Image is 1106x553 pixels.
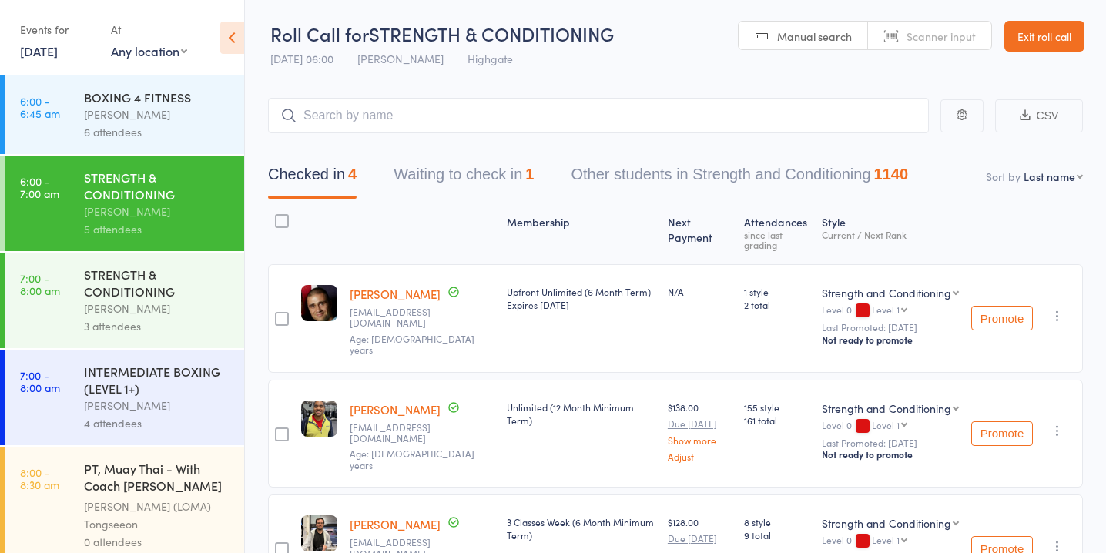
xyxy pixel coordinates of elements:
[84,317,231,335] div: 3 attendees
[350,516,441,532] a: [PERSON_NAME]
[111,42,187,59] div: Any location
[350,286,441,302] a: [PERSON_NAME]
[84,533,231,551] div: 0 attendees
[986,169,1021,184] label: Sort by
[84,414,231,432] div: 4 attendees
[822,230,959,240] div: Current / Next Rank
[907,28,976,44] span: Scanner input
[350,307,494,329] small: Tanel.akolov@gmail.com
[668,401,732,461] div: $138.00
[20,369,60,394] time: 7:00 - 8:00 am
[507,515,655,541] div: 3 Classes Week (6 Month Minimum Term)
[872,304,900,314] div: Level 1
[872,535,900,545] div: Level 1
[668,285,732,298] div: N/A
[350,332,474,356] span: Age: [DEMOGRAPHIC_DATA] years
[20,466,59,491] time: 8:00 - 8:30 am
[301,401,337,437] img: image1721257842.png
[394,158,534,199] button: Waiting to check in1
[348,166,357,183] div: 4
[468,51,513,66] span: Highgate
[5,253,244,348] a: 7:00 -8:00 amSTRENGTH & CONDITIONING[PERSON_NAME]3 attendees
[350,401,441,417] a: [PERSON_NAME]
[5,75,244,154] a: 6:00 -6:45 amBOXING 4 FITNESS[PERSON_NAME]6 attendees
[971,306,1033,330] button: Promote
[5,350,244,445] a: 7:00 -8:00 amINTERMEDIATE BOXING (LEVEL 1+)[PERSON_NAME]4 attendees
[874,166,909,183] div: 1140
[744,515,809,528] span: 8 style
[822,515,951,531] div: Strength and Conditioning
[816,206,965,257] div: Style
[84,266,231,300] div: STRENGTH & CONDITIONING
[744,401,809,414] span: 155 style
[84,203,231,220] div: [PERSON_NAME]
[822,420,959,433] div: Level 0
[822,535,959,548] div: Level 0
[84,169,231,203] div: STRENGTH & CONDITIONING
[84,397,231,414] div: [PERSON_NAME]
[20,175,59,199] time: 6:00 - 7:00 am
[84,106,231,123] div: [PERSON_NAME]
[822,285,951,300] div: Strength and Conditioning
[822,304,959,317] div: Level 0
[744,285,809,298] span: 1 style
[744,298,809,311] span: 2 total
[668,435,732,445] a: Show more
[357,51,444,66] span: [PERSON_NAME]
[20,17,96,42] div: Events for
[84,89,231,106] div: BOXING 4 FITNESS
[268,98,929,133] input: Search by name
[350,422,494,444] small: janajegathesan@gmail.com
[270,51,333,66] span: [DATE] 06:00
[84,498,231,533] div: [PERSON_NAME] (LOMA) Tongseeon
[507,298,655,311] div: Expires [DATE]
[668,451,732,461] a: Adjust
[777,28,852,44] span: Manual search
[822,401,951,416] div: Strength and Conditioning
[507,285,655,311] div: Upfront Unlimited (6 Month Term)
[571,158,908,199] button: Other students in Strength and Conditioning1140
[369,21,614,46] span: STRENGTH & CONDITIONING
[301,285,337,321] img: image1573001990.png
[84,363,231,397] div: INTERMEDIATE BOXING (LEVEL 1+)
[744,414,809,427] span: 161 total
[5,156,244,251] a: 6:00 -7:00 amSTRENGTH & CONDITIONING[PERSON_NAME]5 attendees
[350,447,474,471] span: Age: [DEMOGRAPHIC_DATA] years
[507,401,655,427] div: Unlimited (12 Month Minimum Term)
[501,206,662,257] div: Membership
[662,206,738,257] div: Next Payment
[744,528,809,541] span: 9 total
[1004,21,1084,52] a: Exit roll call
[20,42,58,59] a: [DATE]
[525,166,534,183] div: 1
[1024,169,1075,184] div: Last name
[822,333,959,346] div: Not ready to promote
[668,418,732,429] small: Due [DATE]
[822,448,959,461] div: Not ready to promote
[84,220,231,238] div: 5 attendees
[84,460,231,498] div: PT, Muay Thai - With Coach [PERSON_NAME] (30 minutes)
[822,437,959,448] small: Last Promoted: [DATE]
[971,421,1033,446] button: Promote
[822,322,959,333] small: Last Promoted: [DATE]
[20,95,60,119] time: 6:00 - 6:45 am
[872,420,900,430] div: Level 1
[668,533,732,544] small: Due [DATE]
[738,206,816,257] div: Atten­dances
[111,17,187,42] div: At
[268,158,357,199] button: Checked in4
[20,272,60,297] time: 7:00 - 8:00 am
[744,230,809,250] div: since last grading
[84,123,231,141] div: 6 attendees
[270,21,369,46] span: Roll Call for
[995,99,1083,132] button: CSV
[84,300,231,317] div: [PERSON_NAME]
[301,515,337,551] img: image1752708549.png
